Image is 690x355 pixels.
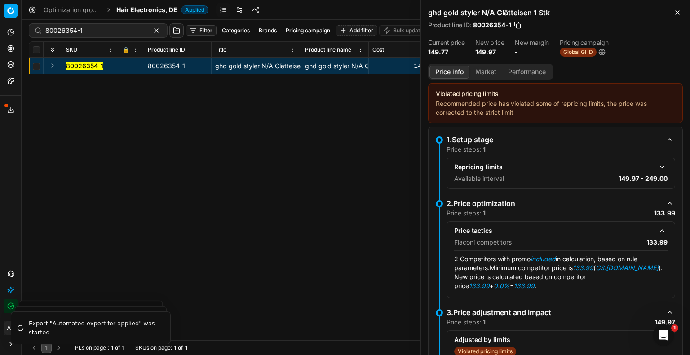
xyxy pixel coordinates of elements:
[135,344,172,351] span: SKUs on page :
[174,344,176,351] strong: 1
[186,25,217,36] button: Filter
[654,209,675,218] p: 133.99
[305,61,365,70] div: ghd gold styler N/A Glätteisen 1 Stk
[44,5,101,14] a: Optimization groups
[483,318,486,326] strong: 1
[447,209,486,218] p: Price steps:
[619,174,668,183] p: 149.97 - 249.00
[454,264,663,289] span: Minimum competitor price is ( ). New price is calculated based on competitor price + = .
[336,25,377,36] button: Add filter
[646,238,668,247] p: 133.99
[372,61,437,70] div: 140.16
[469,66,502,79] button: Market
[447,145,486,154] p: Price steps:
[47,44,58,55] button: Expand all
[66,62,103,70] mark: 80026354-1
[483,209,486,217] strong: 1
[148,46,185,53] span: Product line ID
[122,344,124,351] strong: 1
[4,321,18,335] span: AB
[469,282,490,289] em: 133.99
[436,99,675,117] div: Recommended price has violated some of repricing limits, the price was corrected to the strict limit
[29,342,40,353] button: Go to previous page
[428,7,683,18] h2: ghd gold styler N/A Glätteisen 1 Stk
[66,46,77,53] span: SKU
[494,282,510,289] em: 0.0%
[66,61,103,70] button: 80026354-1
[653,324,674,346] iframe: Intercom live chat
[282,25,334,36] button: Pricing campaign
[436,89,675,98] div: Violated pricing limits
[596,264,659,272] em: GS:[DOMAIN_NAME]
[454,162,653,171] div: Repricing limits
[75,344,106,351] span: PLs on page
[502,66,552,79] button: Performance
[428,48,464,57] dd: 149.77
[75,344,124,351] div: :
[475,48,504,57] dd: 149.97
[473,21,511,30] span: 80026354-1
[560,48,597,57] span: Global GHD
[447,198,661,209] div: 2.Price optimization
[454,335,653,344] div: Adjusted by limits
[115,344,120,351] strong: of
[447,307,661,318] div: 3.Price adjustment and impact
[218,25,253,36] button: Categories
[447,134,661,145] div: 1.Setup stage
[514,282,535,289] em: 133.99
[116,5,177,14] span: Hair Electronics, DE
[655,318,675,327] p: 149.97
[29,342,64,353] nav: pagination
[447,318,486,327] p: Price steps:
[454,174,504,183] p: Available interval
[181,5,208,14] span: Applied
[45,26,144,35] input: Search by SKU or title
[41,342,52,353] button: 1
[515,48,549,57] dd: -
[454,238,512,247] p: Flaconi competitors
[560,39,608,46] dt: Pricing campaign
[429,66,469,79] button: Price info
[215,62,320,70] span: ghd gold styler N/A Glätteisen 1 Stk
[372,46,384,53] span: Cost
[29,319,159,337] div: Export "Automated export for applied" was started
[148,61,208,70] div: 80026354-1
[116,5,208,14] span: Hair Electronics, DEApplied
[255,25,280,36] button: Brands
[185,344,187,351] strong: 1
[178,344,183,351] strong: of
[475,39,504,46] dt: New price
[428,22,471,28] span: Product line ID :
[515,39,549,46] dt: New margin
[215,46,226,53] span: Title
[483,145,486,153] strong: 1
[573,264,593,272] em: 133.99
[671,324,678,332] span: 1
[123,46,129,53] span: 🔒
[428,39,464,46] dt: Current price
[44,5,208,14] nav: breadcrumb
[4,321,18,335] button: AB
[305,46,351,53] span: Product line name
[454,255,637,272] span: 2 Competitors with promo in calculation, based on rule parameters.
[47,60,58,71] button: Expand
[379,25,427,36] button: Bulk update
[53,342,64,353] button: Go to next page
[531,255,556,263] em: included
[458,348,513,355] p: Violated pricing limits
[454,226,653,235] div: Price tactics
[111,344,113,351] strong: 1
